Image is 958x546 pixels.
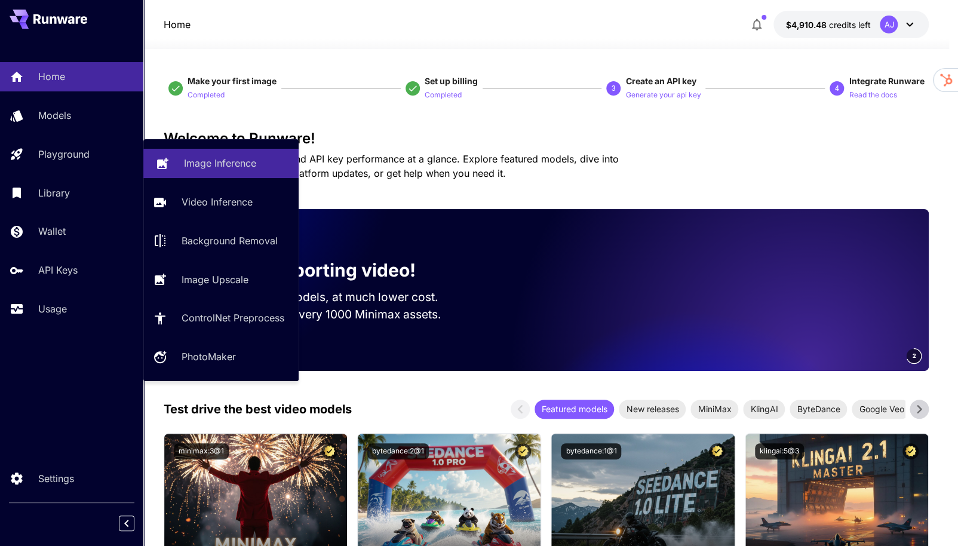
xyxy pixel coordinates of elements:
a: Video Inference [143,188,299,217]
p: Read the docs [849,90,896,101]
p: Now supporting video! [216,257,416,284]
button: $4,910.4751 [773,11,929,38]
p: Background Removal [182,234,278,248]
p: Completed [188,90,225,101]
span: $4,910.48 [785,20,828,30]
h3: Welcome to Runware! [164,130,929,147]
p: PhotoMaker [182,349,236,364]
p: Wallet [38,224,66,238]
p: Save up to $350 for every 1000 Minimax assets. [183,306,461,323]
span: Featured models [535,403,614,415]
span: ByteDance [790,403,847,415]
nav: breadcrumb [164,17,191,32]
p: Test drive the best video models [164,400,352,418]
p: Library [38,186,70,200]
p: Run the best video models, at much lower cost. [183,289,461,306]
button: klingai:5@3 [755,443,804,459]
span: Google Veo [852,403,911,415]
p: ControlNet Preprocess [182,311,284,325]
a: PhotoMaker [143,342,299,372]
span: MiniMax [690,403,738,415]
a: Image Inference [143,149,299,178]
p: Home [38,69,65,84]
button: minimax:3@1 [174,443,229,459]
span: Check out your usage stats and API key performance at a glance. Explore featured models, dive int... [164,153,619,179]
button: Collapse sidebar [119,516,134,531]
p: Playground [38,147,90,161]
div: Collapse sidebar [128,513,143,534]
p: 3 [612,83,616,94]
p: Generate your api key [625,90,701,101]
a: Background Removal [143,226,299,256]
span: Set up billing [425,76,478,86]
button: Certified Model – Vetted for best performance and includes a commercial license. [709,443,725,459]
span: New releases [619,403,686,415]
p: 4 [835,83,839,94]
p: API Keys [38,263,78,277]
p: Usage [38,302,67,316]
a: ControlNet Preprocess [143,303,299,333]
button: Certified Model – Vetted for best performance and includes a commercial license. [902,443,919,459]
span: Integrate Runware [849,76,924,86]
span: Create an API key [625,76,696,86]
button: bytedance:1@1 [561,443,621,459]
a: Image Upscale [143,265,299,294]
p: Image Upscale [182,272,248,287]
span: credits left [828,20,870,30]
button: Certified Model – Vetted for best performance and includes a commercial license. [515,443,531,459]
div: AJ [880,16,898,33]
p: Completed [425,90,462,101]
p: Home [164,17,191,32]
button: Certified Model – Vetted for best performance and includes a commercial license. [321,443,337,459]
span: Make your first image [188,76,277,86]
p: Models [38,108,71,122]
p: Video Inference [182,195,253,209]
div: $4,910.4751 [785,19,870,31]
p: Settings [38,471,74,486]
p: Image Inference [184,156,256,170]
span: 2 [912,351,916,360]
span: KlingAI [743,403,785,415]
button: bytedance:2@1 [367,443,429,459]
